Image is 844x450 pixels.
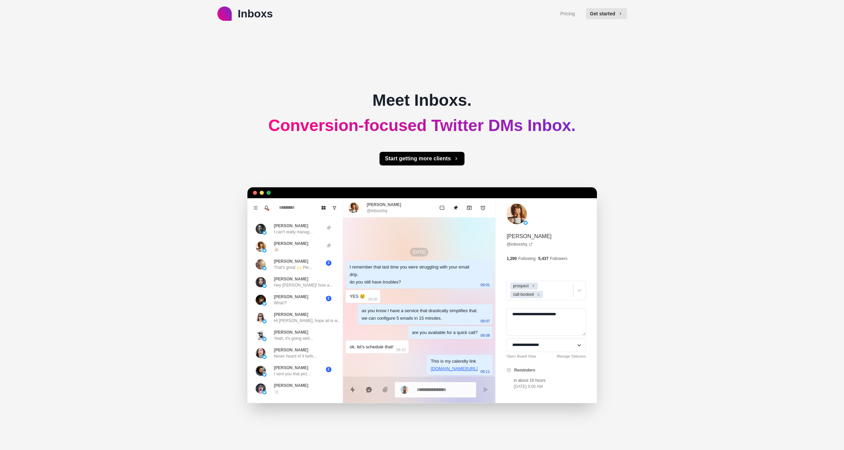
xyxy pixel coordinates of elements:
[262,284,267,288] img: picture
[481,368,490,375] p: 09:11
[274,300,287,306] p: What?!
[378,383,392,396] button: Add media
[380,152,464,165] button: Start getting more clients
[348,203,359,213] img: picture
[410,248,428,257] p: [DATE]
[518,256,535,262] p: Following
[511,291,535,298] div: call-booked
[326,367,331,372] span: 2
[535,291,542,298] div: Remove call-booked
[274,282,333,288] p: Hey [PERSON_NAME]! how a...
[256,366,266,376] img: picture
[506,256,517,262] p: 1,290
[262,373,267,377] img: picture
[506,241,532,247] a: @inboxshq
[256,313,266,323] img: picture
[274,382,309,389] p: [PERSON_NAME]
[238,5,273,22] p: Inboxs
[256,277,266,287] img: picture
[514,377,545,383] p: in about 16 hours
[262,248,267,252] img: picture
[318,202,329,213] button: Board View
[350,343,394,351] div: ok, let's schedule that!
[274,294,309,300] p: [PERSON_NAME]
[262,390,267,394] img: picture
[274,229,313,235] p: I can't really manag...
[367,208,387,214] p: @inboxshq
[481,317,490,325] p: 09:07
[479,383,492,396] button: Send message
[431,365,477,373] p: [DOMAIN_NAME][URL]
[274,389,278,395] p: ;-)
[274,247,279,253] p: 🎉
[481,332,490,339] p: 09:08
[274,353,317,359] p: Never heard of it befo...
[396,346,406,353] p: 09:10
[274,276,309,282] p: [PERSON_NAME]
[346,383,359,396] button: Quick replies
[256,242,266,252] img: picture
[256,224,266,234] img: picture
[262,337,267,341] img: picture
[262,302,267,306] img: picture
[435,201,449,215] button: Mark as unread
[274,329,309,335] p: [PERSON_NAME]
[274,223,309,229] p: [PERSON_NAME]
[506,353,536,359] a: Open Board View
[274,241,309,247] p: [PERSON_NAME]
[326,296,331,301] span: 2
[362,307,478,322] div: as you know I have a service that drastically simplifies that. we can configure 5 emails in 15 mi...
[350,293,366,300] div: YES 😢
[481,281,490,289] p: 09:01
[511,282,530,290] div: prospect
[372,90,472,110] h2: Meet Inboxs.
[506,204,527,224] img: picture
[274,318,341,324] p: Hi [PERSON_NAME], hope all is w...
[262,266,267,270] img: picture
[514,383,545,390] p: [DATE] 9:00 AM
[256,330,266,340] img: picture
[367,202,401,208] p: [PERSON_NAME]
[217,5,273,22] a: logoInboxs
[268,116,576,135] h2: Conversion-focused Twitter DMs Inbox.
[274,335,313,342] p: Yeah, it's going well...
[550,256,567,262] p: Followers
[524,221,528,225] img: picture
[538,256,548,262] p: 5,437
[217,6,232,21] img: logo
[262,319,267,323] img: picture
[274,365,309,371] p: [PERSON_NAME]
[530,282,537,290] div: Remove prospect
[262,355,267,359] img: picture
[431,358,477,373] div: This is my calendly link
[462,201,476,215] button: Archive
[261,202,272,213] button: Notifications
[506,232,552,241] p: [PERSON_NAME]
[250,202,261,213] button: Menu
[326,260,331,266] span: 3
[274,264,312,271] p: That's great 🙌 Ple...
[400,386,409,394] img: picture
[350,263,478,286] div: I remember that last time you were struggling with your email drip. do you still have troubles?
[274,371,311,377] p: I sent you that pict...
[514,367,535,373] p: Reminders
[449,201,462,215] button: Unpin
[368,295,378,303] p: 09:05
[329,202,340,213] button: Show unread conversations
[274,347,309,353] p: [PERSON_NAME]
[262,231,267,235] img: picture
[557,353,586,359] a: Manage Statuses
[476,201,490,215] button: Add reminder
[256,259,266,270] img: picture
[256,348,266,358] img: picture
[256,295,266,305] img: picture
[256,383,266,394] img: picture
[586,8,627,19] button: Get started
[412,329,477,336] div: are you available for a quick call?
[274,311,309,318] p: [PERSON_NAME]
[362,383,376,396] button: Reply with AI
[274,258,309,264] p: [PERSON_NAME]
[560,10,575,17] a: Pricing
